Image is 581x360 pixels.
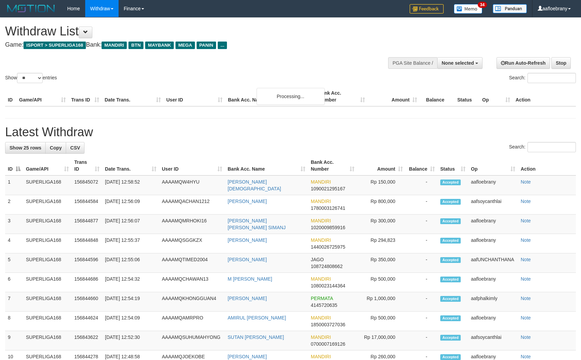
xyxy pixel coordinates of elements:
td: SUPERLIGA168 [23,292,72,312]
span: Copy 1090021295167 to clipboard [311,186,345,191]
th: Trans ID [68,87,102,106]
td: - [406,195,438,215]
td: Rp 294,823 [357,234,406,253]
th: Bank Acc. Number [316,87,368,106]
a: AMIRUL [PERSON_NAME] [228,315,286,320]
td: 1 [5,175,23,195]
img: panduan.png [493,4,527,13]
td: Rp 500,000 [357,273,406,292]
td: AAAAMQACHAN1212 [159,195,225,215]
span: MANDIRI [311,276,331,282]
button: None selected [437,57,483,69]
a: SUTAN [PERSON_NAME] [228,334,284,340]
h1: Latest Withdraw [5,125,576,139]
td: - [406,312,438,331]
td: Rp 1,000,000 [357,292,406,312]
span: JAGO [311,257,324,262]
th: Date Trans. [102,87,164,106]
a: [PERSON_NAME] [228,296,267,301]
span: Accepted [440,335,461,341]
a: Note [521,237,531,243]
td: SUPERLIGA168 [23,273,72,292]
img: MOTION_logo.png [5,3,57,14]
span: Accepted [440,179,461,185]
td: - [406,273,438,292]
span: Copy 108724808662 to clipboard [311,264,342,269]
td: 5 [5,253,23,273]
th: Op [479,87,513,106]
td: 4 [5,234,23,253]
td: - [406,292,438,312]
span: Accepted [440,218,461,224]
th: Action [513,87,576,106]
td: AAAAMQAMRPRO [159,312,225,331]
td: SUPERLIGA168 [23,215,72,234]
div: PGA Site Balance / [388,57,437,69]
td: aafloebrany [468,215,518,234]
th: Op: activate to sort column ascending [468,156,518,175]
td: SUPERLIGA168 [23,195,72,215]
td: 9 [5,331,23,350]
td: 7 [5,292,23,312]
a: Note [521,276,531,282]
span: ISPORT > SUPERLIGA168 [24,42,86,49]
span: Accepted [440,277,461,282]
span: 34 [478,2,487,8]
a: Note [521,257,531,262]
span: ... [218,42,227,49]
td: [DATE] 12:58:52 [102,175,159,195]
span: MANDIRI [311,334,331,340]
span: Copy 4145720635 to clipboard [311,302,337,308]
th: Trans ID: activate to sort column ascending [72,156,102,175]
a: Note [521,199,531,204]
td: 156844596 [72,253,102,273]
td: aafUNCHANTHANA [468,253,518,273]
span: BTN [128,42,143,49]
td: 156843622 [72,331,102,350]
a: Note [521,179,531,185]
td: AAAAMQSUHUMAHYONG [159,331,225,350]
input: Search: [528,73,576,83]
td: [DATE] 12:56:07 [102,215,159,234]
span: Copy 1020009859916 to clipboard [311,225,345,230]
span: Accepted [440,238,461,244]
td: AAAAMQKHONGGUAN4 [159,292,225,312]
span: MANDIRI [311,218,331,223]
a: [PERSON_NAME] [228,237,267,243]
a: CSV [66,142,85,154]
td: 6 [5,273,23,292]
th: Amount: activate to sort column ascending [357,156,406,175]
td: 8 [5,312,23,331]
td: [DATE] 12:54:09 [102,312,159,331]
td: [DATE] 12:54:32 [102,273,159,292]
td: aafphalkimly [468,292,518,312]
th: User ID: activate to sort column ascending [159,156,225,175]
td: 3 [5,215,23,234]
td: aafloebrany [468,312,518,331]
select: Showentries [17,73,43,83]
label: Search: [509,73,576,83]
td: Rp 150,000 [357,175,406,195]
h4: Game: Bank: [5,42,381,48]
label: Search: [509,142,576,152]
td: AAAAMQMRHOKI16 [159,215,225,234]
span: Accepted [440,296,461,302]
td: - [406,175,438,195]
span: MANDIRI [311,354,331,359]
span: MAYBANK [145,42,174,49]
input: Search: [528,142,576,152]
span: MANDIRI [102,42,127,49]
span: Copy 1440026725975 to clipboard [311,244,345,250]
th: ID: activate to sort column descending [5,156,23,175]
span: Copy 0700007169126 to clipboard [311,341,345,347]
td: SUPERLIGA168 [23,253,72,273]
td: aafloebrany [468,234,518,253]
a: Note [521,315,531,320]
a: [PERSON_NAME] [228,354,267,359]
td: Rp 300,000 [357,215,406,234]
td: [DATE] 12:55:06 [102,253,159,273]
td: aafloebrany [468,273,518,292]
td: Rp 500,000 [357,312,406,331]
th: Status: activate to sort column ascending [438,156,468,175]
span: None selected [442,60,474,66]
